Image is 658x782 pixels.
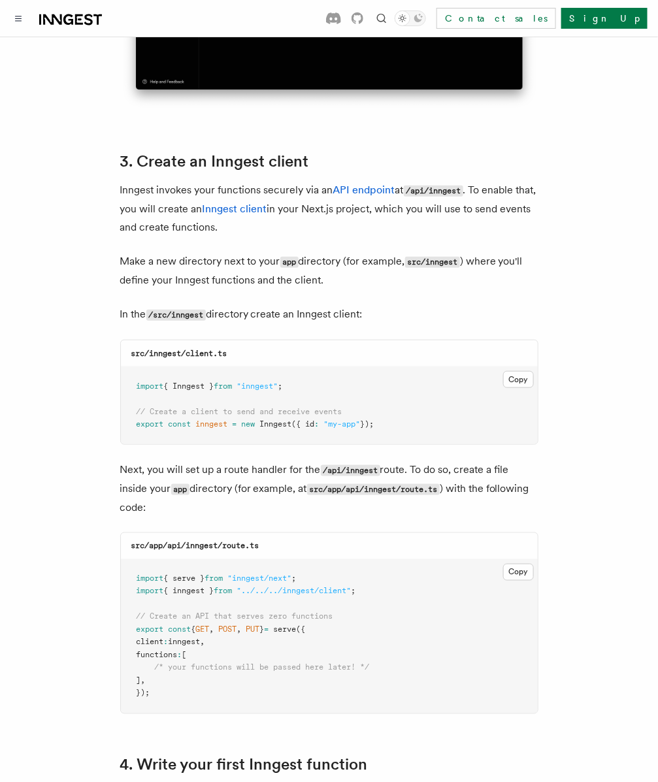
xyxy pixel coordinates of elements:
span: /* your functions will be passed here later! */ [155,663,370,672]
span: functions [137,651,178,660]
p: In the directory create an Inngest client: [120,305,538,324]
span: Inngest [260,419,292,429]
code: app [171,484,189,495]
span: from [214,382,233,391]
span: : [178,651,182,660]
span: import [137,574,164,583]
button: Toggle dark mode [395,10,426,26]
p: Next, you will set up a route handler for the route. To do so, create a file inside your director... [120,461,538,517]
span: : [164,638,169,647]
span: inngest [169,638,201,647]
code: src/inngest [405,257,460,268]
button: Copy [503,564,534,581]
code: /src/inngest [146,310,206,321]
span: , [210,625,214,634]
span: export [137,419,164,429]
code: app [280,257,299,268]
span: serve [274,625,297,634]
span: export [137,625,164,634]
span: "../../../inngest/client" [237,587,352,596]
span: : [315,419,320,429]
span: from [214,587,233,596]
span: PUT [246,625,260,634]
span: , [201,638,205,647]
span: , [237,625,242,634]
span: = [265,625,269,634]
span: }); [361,419,374,429]
span: ; [352,587,356,596]
span: "my-app" [324,419,361,429]
span: "inngest/next" [228,574,292,583]
code: /api/inngest [404,186,463,197]
span: ; [278,382,283,391]
a: API endpoint [333,184,395,196]
span: // Create a client to send and receive events [137,407,342,416]
span: new [242,419,255,429]
code: src/app/api/inngest/route.ts [307,484,440,495]
span: ] [137,676,141,685]
span: from [205,574,223,583]
span: GET [196,625,210,634]
a: 4. Write your first Inngest function [120,756,368,774]
span: { serve } [164,574,205,583]
span: const [169,419,191,429]
span: { Inngest } [164,382,214,391]
span: "inngest" [237,382,278,391]
span: // Create an API that serves zero functions [137,612,333,621]
span: const [169,625,191,634]
span: import [137,587,164,596]
span: { inngest } [164,587,214,596]
code: /api/inngest [321,465,380,476]
a: Inngest client [203,203,267,215]
span: }); [137,689,150,698]
span: = [233,419,237,429]
span: ; [292,574,297,583]
p: Inngest invokes your functions securely via an at . To enable that, you will create an in your Ne... [120,181,538,236]
a: Sign Up [561,8,648,29]
span: inngest [196,419,228,429]
button: Copy [503,371,534,388]
span: client [137,638,164,647]
span: [ [182,651,187,660]
span: } [260,625,265,634]
span: import [137,382,164,391]
button: Find something... [374,10,389,26]
code: src/app/api/inngest/route.ts [131,542,259,551]
span: ({ id [292,419,315,429]
p: Make a new directory next to your directory (for example, ) where you'll define your Inngest func... [120,252,538,289]
a: 3. Create an Inngest client [120,152,309,171]
span: POST [219,625,237,634]
span: , [141,676,146,685]
code: src/inngest/client.ts [131,349,227,358]
button: Toggle navigation [10,10,26,26]
a: Contact sales [436,8,556,29]
span: ({ [297,625,306,634]
span: { [191,625,196,634]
